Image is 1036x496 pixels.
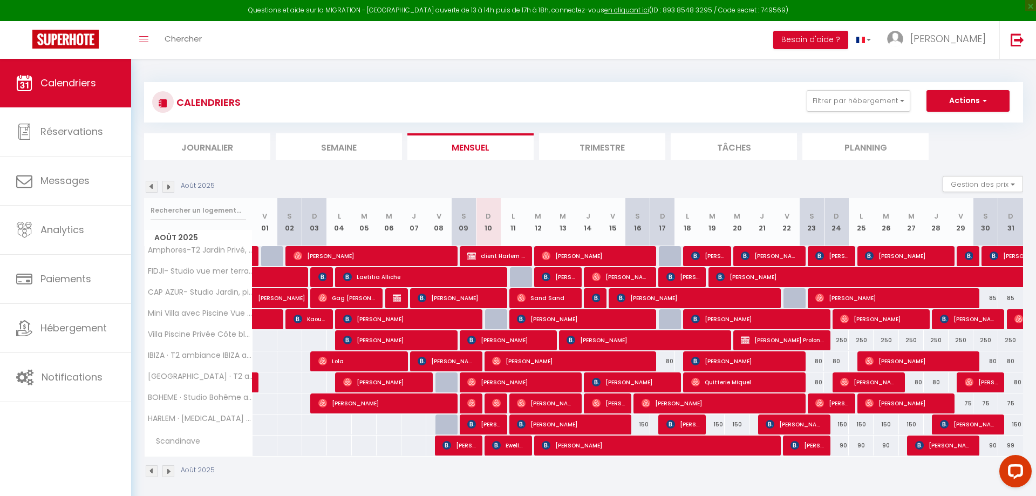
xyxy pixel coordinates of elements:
[467,330,550,350] span: [PERSON_NAME]
[501,198,526,246] th: 11
[542,267,575,287] span: [PERSON_NAME]
[958,211,963,221] abbr: V
[343,372,426,392] span: [PERSON_NAME]
[700,415,725,434] div: 150
[926,90,1010,112] button: Actions
[998,288,1023,308] div: 85
[709,211,715,221] abbr: M
[146,309,254,317] span: Mini Villa avec Piscine Vue Mer
[40,125,103,138] span: Réservations
[725,415,749,434] div: 150
[949,393,973,413] div: 75
[865,393,948,413] span: [PERSON_NAME]
[691,246,724,266] span: [PERSON_NAME][DATE]
[437,211,441,221] abbr: V
[146,372,254,381] span: [GEOGRAPHIC_DATA] · T2 ambiance [GEOGRAPHIC_DATA] avec [PERSON_NAME] et [PERSON_NAME] Privés
[592,372,674,392] span: [PERSON_NAME]
[601,198,625,246] th: 15
[1011,33,1024,46] img: logout
[924,330,949,350] div: 250
[258,282,308,303] span: [PERSON_NAME]
[849,436,874,456] div: 90
[287,211,292,221] abbr: S
[181,465,215,475] p: Août 2025
[467,393,475,413] span: Jawad Sadnia
[338,211,341,221] abbr: L
[774,198,799,246] th: 22
[253,288,277,309] a: [PERSON_NAME]
[666,414,699,434] span: [PERSON_NAME]
[327,198,352,246] th: 04
[550,198,575,246] th: 13
[899,198,924,246] th: 27
[691,309,823,329] span: [PERSON_NAME]
[899,330,924,350] div: 250
[785,211,789,221] abbr: V
[973,198,998,246] th: 30
[883,211,889,221] abbr: M
[542,246,649,266] span: [PERSON_NAME]
[760,211,764,221] abbr: J
[476,198,501,246] th: 10
[840,309,923,329] span: [PERSON_NAME]
[567,330,724,350] span: [PERSON_NAME]
[915,435,973,456] span: [PERSON_NAME]
[592,267,650,287] span: [PERSON_NAME]
[407,133,534,160] li: Mensuel
[442,435,475,456] span: [PERSON_NAME]
[998,393,1023,413] div: 75
[998,351,1023,371] div: 80
[604,5,649,15] a: en cliquant ici
[517,414,624,434] span: [PERSON_NAME]
[874,198,898,246] th: 26
[691,351,799,371] span: [PERSON_NAME]
[467,414,500,434] span: [PERSON_NAME]
[412,211,416,221] abbr: J
[40,272,91,286] span: Paiements
[586,211,590,221] abbr: J
[949,198,973,246] th: 29
[807,90,910,112] button: Filtrer par hébergement
[924,372,949,392] div: 80
[998,436,1023,456] div: 99
[146,288,254,296] span: CAP AZUR- Studio Jardin, piscine et accès plage
[262,211,267,221] abbr: V
[824,330,849,350] div: 250
[542,435,773,456] span: [PERSON_NAME]
[790,435,823,456] span: [PERSON_NAME]
[146,267,254,275] span: FIDJI- Studio vue mer terrasse avec [PERSON_NAME]
[899,372,924,392] div: 80
[253,198,277,246] th: 01
[934,211,938,221] abbr: J
[461,211,466,221] abbr: S
[910,32,986,45] span: [PERSON_NAME]
[592,288,600,308] span: [PERSON_NAME]
[691,372,799,392] span: Quitterie Miquel
[940,414,998,434] span: [PERSON_NAME]
[418,351,475,371] span: [PERSON_NAME]
[874,436,898,456] div: 90
[973,393,998,413] div: 75
[700,198,725,246] th: 19
[467,372,575,392] span: [PERSON_NAME]
[146,436,203,447] span: Scandinave
[973,330,998,350] div: 250
[343,330,451,350] span: [PERSON_NAME]
[943,176,1023,192] button: Gestion des prix
[146,246,254,254] span: Amphores-T2 Jardin Privé, [GEOGRAPHIC_DATA], Bord de mer,
[156,21,210,59] a: Chercher
[517,393,575,413] span: [PERSON_NAME]
[517,309,649,329] span: [PERSON_NAME]
[834,211,839,221] abbr: D
[749,198,774,246] th: 21
[973,436,998,456] div: 90
[998,415,1023,434] div: 150
[592,393,625,413] span: [PERSON_NAME]
[725,198,749,246] th: 20
[165,33,202,44] span: Chercher
[671,133,797,160] li: Tâches
[352,198,377,246] th: 05
[874,330,898,350] div: 250
[799,198,824,246] th: 23
[983,211,988,221] abbr: S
